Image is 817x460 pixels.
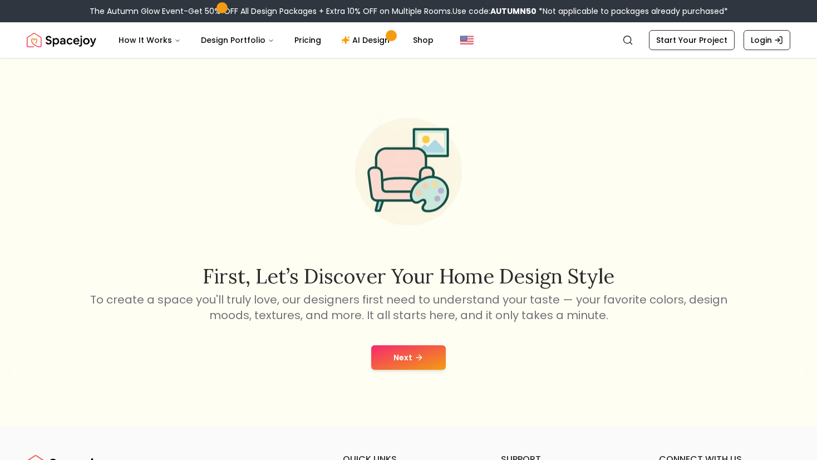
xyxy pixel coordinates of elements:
[744,30,790,50] a: Login
[460,33,474,47] img: United States
[110,29,190,51] button: How It Works
[371,345,446,370] button: Next
[332,29,402,51] a: AI Design
[27,22,790,58] nav: Global
[537,6,728,17] span: *Not applicable to packages already purchased*
[110,29,442,51] nav: Main
[27,29,96,51] img: Spacejoy Logo
[27,29,96,51] a: Spacejoy
[88,292,729,323] p: To create a space you'll truly love, our designers first need to understand your taste — your fav...
[286,29,330,51] a: Pricing
[452,6,537,17] span: Use code:
[337,101,480,243] img: Start Style Quiz Illustration
[490,6,537,17] b: AUTUMN50
[649,30,735,50] a: Start Your Project
[90,6,728,17] div: The Autumn Glow Event-Get 50% OFF All Design Packages + Extra 10% OFF on Multiple Rooms.
[404,29,442,51] a: Shop
[88,265,729,287] h2: First, let’s discover your home design style
[192,29,283,51] button: Design Portfolio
